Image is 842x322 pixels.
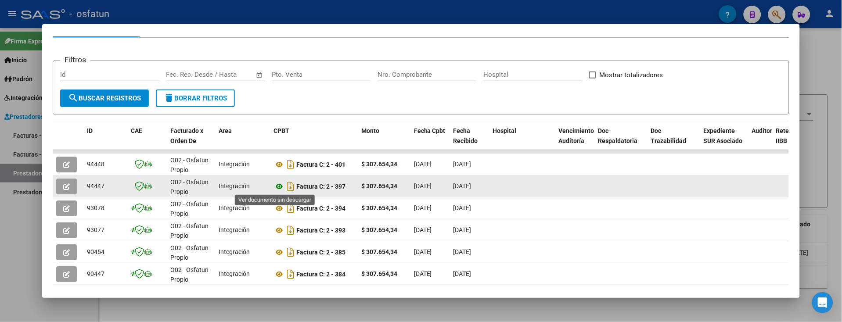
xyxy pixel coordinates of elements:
[296,161,345,168] strong: Factura C: 2 - 401
[700,122,748,160] datatable-header-cell: Expediente SUR Asociado
[493,127,517,134] span: Hospital
[219,127,232,134] span: Area
[296,249,345,256] strong: Factura C: 2 - 385
[414,127,446,134] span: Fecha Cpbt
[164,94,227,102] span: Borrar Filtros
[453,270,471,277] span: [DATE]
[598,127,638,144] span: Doc Respaldatoria
[361,270,397,277] strong: $ 307.654,34
[414,161,432,168] span: [DATE]
[87,161,104,168] span: 94448
[361,226,397,233] strong: $ 307.654,34
[254,70,264,80] button: Open calendar
[87,182,104,190] span: 94447
[296,183,345,190] strong: Factura C: 2 - 397
[60,54,90,65] h3: Filtros
[361,248,397,255] strong: $ 307.654,34
[296,227,345,234] strong: Factura C: 2 - 393
[648,122,700,160] datatable-header-cell: Doc Trazabilidad
[285,245,296,259] i: Descargar documento
[273,127,289,134] span: CPBT
[453,226,471,233] span: [DATE]
[170,200,209,218] span: O02 - Osfatun Propio
[87,127,93,134] span: ID
[285,223,296,237] i: Descargar documento
[68,94,141,102] span: Buscar Registros
[453,127,478,144] span: Fecha Recibido
[358,122,410,160] datatable-header-cell: Monto
[296,205,345,212] strong: Factura C: 2 - 394
[773,122,808,160] datatable-header-cell: Retencion IIBB
[127,122,167,160] datatable-header-cell: CAE
[453,161,471,168] span: [DATE]
[812,292,833,313] div: Open Intercom Messenger
[170,266,209,283] span: O02 - Osfatun Propio
[170,127,203,144] span: Facturado x Orden De
[156,89,235,107] button: Borrar Filtros
[361,204,397,211] strong: $ 307.654,34
[219,270,250,277] span: Integración
[453,182,471,190] span: [DATE]
[704,127,743,144] span: Expediente SUR Asociado
[219,226,250,233] span: Integración
[752,127,778,134] span: Auditoria
[414,204,432,211] span: [DATE]
[285,201,296,215] i: Descargar documento
[164,93,174,103] mat-icon: delete
[166,71,202,79] input: Fecha inicio
[270,122,358,160] datatable-header-cell: CPBT
[215,122,270,160] datatable-header-cell: Area
[414,182,432,190] span: [DATE]
[453,204,471,211] span: [DATE]
[651,127,687,144] span: Doc Trazabilidad
[361,161,397,168] strong: $ 307.654,34
[296,271,345,278] strong: Factura C: 2 - 384
[414,226,432,233] span: [DATE]
[285,157,296,172] i: Descargar documento
[453,248,471,255] span: [DATE]
[489,122,555,160] datatable-header-cell: Hospital
[361,182,397,190] strong: $ 307.654,34
[167,122,215,160] datatable-header-cell: Facturado x Orden De
[170,179,209,196] span: O02 - Osfatun Propio
[595,122,648,160] datatable-header-cell: Doc Respaldatoria
[131,127,142,134] span: CAE
[83,122,127,160] datatable-header-cell: ID
[87,248,104,255] span: 90454
[748,122,773,160] datatable-header-cell: Auditoria
[555,122,595,160] datatable-header-cell: Vencimiento Auditoría
[776,127,805,144] span: Retencion IIBB
[87,226,104,233] span: 93077
[600,70,663,80] span: Mostrar totalizadores
[87,204,104,211] span: 93078
[170,157,209,174] span: O02 - Osfatun Propio
[219,182,250,190] span: Integración
[209,71,252,79] input: Fecha fin
[410,122,450,160] datatable-header-cell: Fecha Cpbt
[219,204,250,211] span: Integración
[87,270,104,277] span: 90447
[219,248,250,255] span: Integración
[60,89,149,107] button: Buscar Registros
[68,93,79,103] mat-icon: search
[170,222,209,240] span: O02 - Osfatun Propio
[285,179,296,193] i: Descargar documento
[450,122,489,160] datatable-header-cell: Fecha Recibido
[414,248,432,255] span: [DATE]
[361,127,379,134] span: Monto
[170,244,209,261] span: O02 - Osfatun Propio
[559,127,594,144] span: Vencimiento Auditoría
[414,270,432,277] span: [DATE]
[285,267,296,281] i: Descargar documento
[219,161,250,168] span: Integración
